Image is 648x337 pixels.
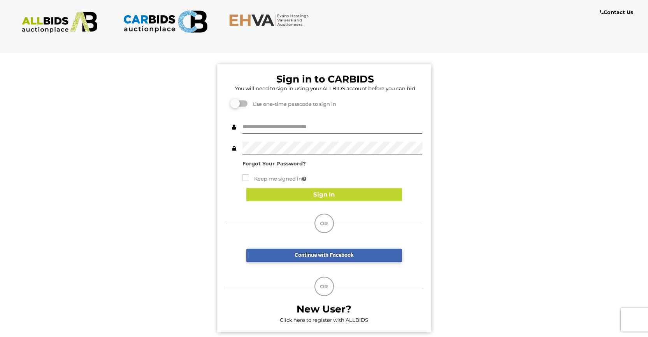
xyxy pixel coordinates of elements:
a: Continue with Facebook [246,249,402,262]
span: Use one-time passcode to sign in [249,101,336,107]
label: Keep me signed in [242,174,306,183]
img: ALLBIDS.com.au [18,12,102,33]
div: OR [314,277,334,296]
h5: You will need to sign in using your ALLBIDS account before you can bid [228,86,422,91]
a: Click here to register with ALLBIDS [280,317,368,323]
b: New User? [297,303,351,315]
div: OR [314,214,334,233]
b: Contact Us [600,9,633,15]
img: CARBIDS.com.au [123,8,207,35]
img: EHVA.com.au [229,14,313,26]
a: Forgot Your Password? [242,160,306,167]
button: Sign In [246,188,402,202]
a: Contact Us [600,8,635,17]
b: Sign in to CARBIDS [276,73,374,85]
